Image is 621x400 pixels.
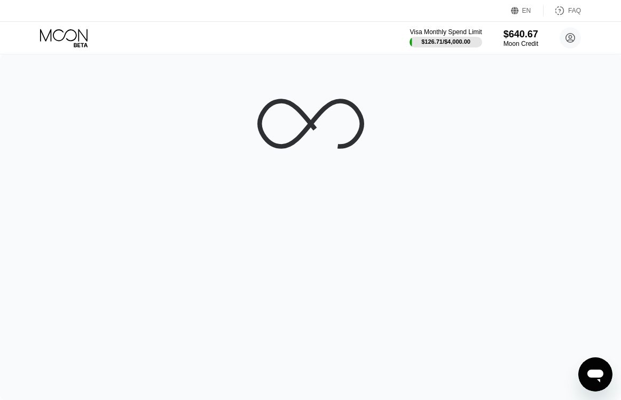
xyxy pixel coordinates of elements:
[410,28,482,36] div: Visa Monthly Spend Limit
[504,40,538,47] div: Moon Credit
[522,7,531,14] div: EN
[544,5,581,16] div: FAQ
[511,5,544,16] div: EN
[504,29,538,40] div: $640.67
[410,28,482,47] div: Visa Monthly Spend Limit$126.71/$4,000.00
[568,7,581,14] div: FAQ
[504,29,538,47] div: $640.67Moon Credit
[578,357,612,391] iframe: Schaltfläche zum Öffnen des Messaging-Fensters
[421,38,470,45] div: $126.71 / $4,000.00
